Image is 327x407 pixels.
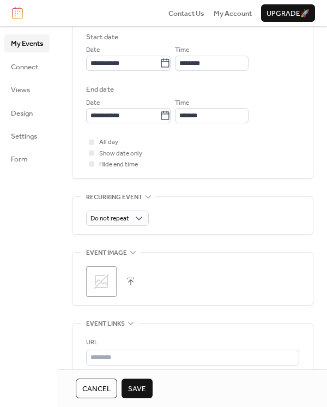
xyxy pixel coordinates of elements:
span: Event image [86,248,127,259]
span: Time [175,98,189,109]
a: Views [4,81,50,98]
span: Design [11,108,33,119]
a: Settings [4,127,50,145]
a: My Events [4,34,50,52]
img: logo [12,7,23,19]
span: Recurring event [86,191,142,202]
span: Settings [11,131,37,142]
span: Show date only [99,148,142,159]
div: ; [86,266,117,297]
span: All day [99,137,118,148]
span: Cancel [82,384,111,394]
a: Design [4,104,50,122]
span: Upgrade 🚀 [267,8,310,19]
span: Date [86,45,100,56]
button: Upgrade🚀 [261,4,315,22]
span: Date [86,98,100,109]
span: Save [128,384,146,394]
span: Event links [86,319,125,330]
button: Save [122,379,153,398]
span: Views [11,85,30,95]
a: My Account [214,8,252,19]
span: My Events [11,38,43,49]
div: URL [86,337,297,348]
span: Form [11,154,28,165]
span: Hide end time [99,159,138,170]
span: Time [175,45,189,56]
a: Connect [4,58,50,75]
div: End date [86,84,114,95]
button: Cancel [76,379,117,398]
span: Connect [11,62,38,73]
a: Form [4,150,50,167]
span: Do not repeat [90,212,129,225]
div: Start date [86,32,118,43]
a: Contact Us [168,8,204,19]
